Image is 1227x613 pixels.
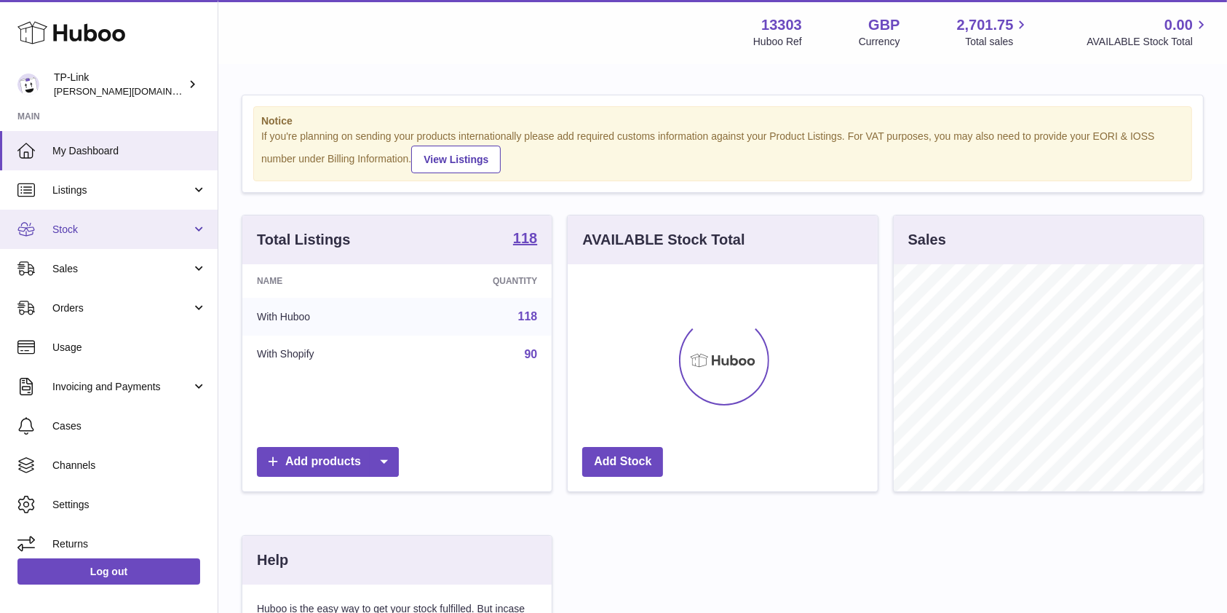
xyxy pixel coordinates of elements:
[409,264,552,298] th: Quantity
[52,498,207,512] span: Settings
[17,74,39,95] img: susie.li@tp-link.com
[261,114,1184,128] strong: Notice
[17,558,200,585] a: Log out
[965,35,1030,49] span: Total sales
[957,15,1031,49] a: 2,701.75 Total sales
[261,130,1184,173] div: If you're planning on sending your products internationally please add required customs informati...
[54,85,368,97] span: [PERSON_NAME][DOMAIN_NAME][EMAIL_ADDRESS][DOMAIN_NAME]
[513,231,537,248] a: 118
[525,348,538,360] a: 90
[52,341,207,355] span: Usage
[1164,15,1193,35] span: 0.00
[54,71,185,98] div: TP-Link
[753,35,802,49] div: Huboo Ref
[52,301,191,315] span: Orders
[52,223,191,237] span: Stock
[859,35,900,49] div: Currency
[257,550,288,570] h3: Help
[582,447,663,477] a: Add Stock
[518,310,538,323] a: 118
[52,419,207,433] span: Cases
[908,230,946,250] h3: Sales
[242,336,409,373] td: With Shopify
[52,144,207,158] span: My Dashboard
[52,537,207,551] span: Returns
[761,15,802,35] strong: 13303
[242,264,409,298] th: Name
[257,447,399,477] a: Add products
[242,298,409,336] td: With Huboo
[52,459,207,472] span: Channels
[513,231,537,245] strong: 118
[1087,15,1210,49] a: 0.00 AVAILABLE Stock Total
[52,183,191,197] span: Listings
[582,230,744,250] h3: AVAILABLE Stock Total
[52,380,191,394] span: Invoicing and Payments
[1087,35,1210,49] span: AVAILABLE Stock Total
[257,230,351,250] h3: Total Listings
[868,15,900,35] strong: GBP
[957,15,1014,35] span: 2,701.75
[52,262,191,276] span: Sales
[411,146,501,173] a: View Listings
